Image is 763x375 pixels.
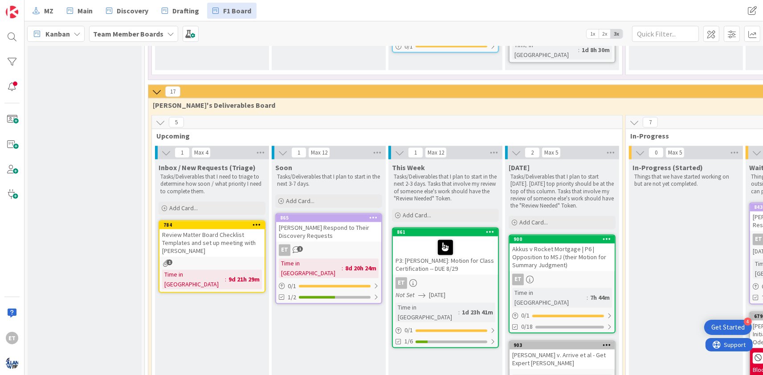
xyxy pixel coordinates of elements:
[6,332,18,344] div: ET
[521,322,533,332] span: 0/18
[643,117,658,128] span: 7
[276,281,381,292] div: 0/1
[428,151,444,155] div: Max 12
[509,163,530,172] span: Today
[393,277,498,289] div: ET
[512,40,578,60] div: Time in [GEOGRAPHIC_DATA]
[744,318,752,326] div: 4
[458,308,460,318] span: :
[396,303,458,322] div: Time in [GEOGRAPHIC_DATA]
[172,5,199,16] span: Drafting
[44,5,53,16] span: MZ
[194,151,208,155] div: Max 4
[276,214,381,222] div: 865
[632,163,703,172] span: In-Progress (Started)
[392,163,425,172] span: This Week
[291,147,306,158] span: 1
[207,3,257,19] a: F1 Board
[611,29,623,38] span: 3x
[510,174,614,210] p: Tasks/Deliverables that I plan to start [DATE]. [DATE] top priority should be at the top of this ...
[226,275,262,285] div: 9d 21h 29m
[579,45,612,55] div: 1d 8h 30m
[279,259,342,278] div: Time in [GEOGRAPHIC_DATA]
[408,147,423,158] span: 1
[396,291,415,299] i: Not Set
[169,204,198,212] span: Add Card...
[288,282,296,291] span: 0 / 1
[510,274,615,285] div: ET
[169,117,184,128] span: 5
[163,222,265,228] div: 784
[6,6,18,18] img: Visit kanbanzone.com
[510,342,615,350] div: 903
[225,275,226,285] span: :
[288,293,296,302] span: 1/2
[276,222,381,242] div: [PERSON_NAME] Respond to Their Discovery Requests
[599,29,611,38] span: 2x
[649,147,664,158] span: 0
[343,264,379,273] div: 8d 20h 24m
[165,86,180,97] span: 17
[277,174,380,188] p: Tasks/Deliverables that I plan to start in the next 3-7 days.
[525,147,540,158] span: 2
[514,342,615,349] div: 903
[634,174,738,188] p: Things that we have started working on but are not yet completed.
[512,274,524,285] div: ET
[521,311,530,321] span: 0 / 1
[519,219,548,227] span: Add Card...
[93,29,163,38] b: Team Member Boards
[156,3,204,19] a: Drafting
[588,293,612,303] div: 7h 44m
[159,221,265,229] div: 784
[578,45,579,55] span: :
[514,236,615,243] div: 900
[393,41,498,52] div: 0/1
[393,236,498,275] div: P3: [PERSON_NAME]: Motion for Class Certification -- DUE 8/29
[101,3,154,19] a: Discovery
[460,308,495,318] div: 1d 23h 41m
[393,228,498,236] div: 861
[159,221,265,257] div: 784Review Matter Board Checklist Templates and set up meeting with [PERSON_NAME]
[45,29,70,39] span: Kanban
[167,260,172,265] span: 1
[404,326,413,335] span: 0 / 1
[61,3,98,19] a: Main
[510,342,615,369] div: 903[PERSON_NAME] v. Arrive et al - Get Expert [PERSON_NAME]
[159,229,265,257] div: Review Matter Board Checklist Templates and set up meeting with [PERSON_NAME]
[510,310,615,322] div: 0/1
[393,228,498,275] div: 861P3: [PERSON_NAME]: Motion for Class Certification -- DUE 8/29
[286,197,314,205] span: Add Card...
[19,1,41,12] span: Support
[394,174,497,203] p: Tasks/Deliverables that I plan to start in the next 2-3 days. Tasks that involve my review of som...
[510,236,615,244] div: 900
[510,244,615,271] div: Akkus v Rocket Mortgage | P6 | Opposition to MSJ (their Motion for Summary Judgment)
[668,151,682,155] div: Max 5
[632,26,699,42] input: Quick Filter...
[711,323,745,332] div: Get Started
[429,291,445,300] span: [DATE]
[276,214,381,242] div: 865[PERSON_NAME] Respond to Their Discovery Requests
[311,151,327,155] div: Max 12
[510,236,615,271] div: 900Akkus v Rocket Mortgage | P6 | Opposition to MSJ (their Motion for Summary Judgment)
[156,131,611,140] span: Upcoming
[512,288,587,308] div: Time in [GEOGRAPHIC_DATA]
[78,5,93,16] span: Main
[404,42,413,51] span: 0 / 1
[6,357,18,369] img: avatar
[280,215,381,221] div: 865
[397,229,498,236] div: 861
[279,245,290,256] div: ET
[544,151,558,155] div: Max 5
[160,174,264,196] p: Tasks/Deliverables that I need to triage to determine how soon / what priority I need to complete...
[704,320,752,335] div: Open Get Started checklist, remaining modules: 4
[162,270,225,289] div: Time in [GEOGRAPHIC_DATA]
[159,163,256,172] span: Inbox / New Requests (Triage)
[117,5,148,16] span: Discovery
[27,3,59,19] a: MZ
[587,293,588,303] span: :
[297,246,303,252] span: 1
[587,29,599,38] span: 1x
[396,277,407,289] div: ET
[510,350,615,369] div: [PERSON_NAME] v. Arrive et al - Get Expert [PERSON_NAME]
[275,163,292,172] span: Soon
